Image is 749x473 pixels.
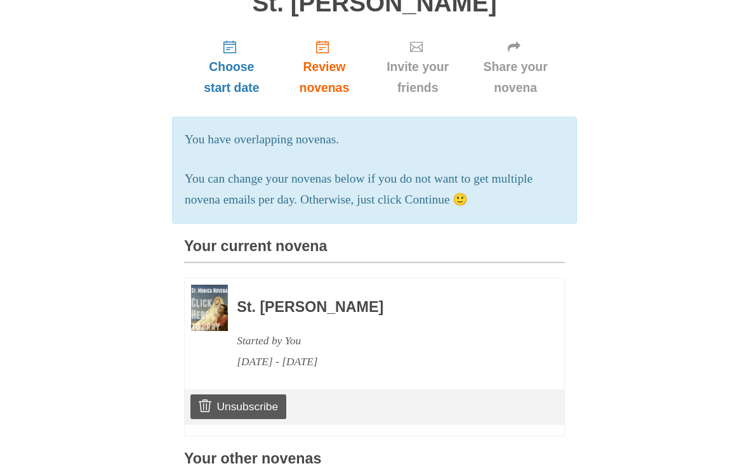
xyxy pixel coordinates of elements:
a: Choose start date [184,30,279,105]
img: Novena image [191,285,228,332]
h3: Your current novena [184,239,565,264]
span: Share your novena [479,57,552,99]
p: You can change your novenas below if you do not want to get multiple novena emails per day. Other... [185,169,564,211]
div: Started by You [237,331,530,352]
a: Review novenas [279,30,369,105]
div: [DATE] - [DATE] [237,352,530,373]
a: Unsubscribe [190,395,286,419]
p: You have overlapping novenas. [185,130,564,151]
span: Invite your friends [382,57,453,99]
a: Invite your friends [369,30,466,105]
span: Choose start date [197,57,267,99]
h3: St. [PERSON_NAME] [237,300,530,316]
a: Share your novena [466,30,565,105]
span: Review novenas [292,57,357,99]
